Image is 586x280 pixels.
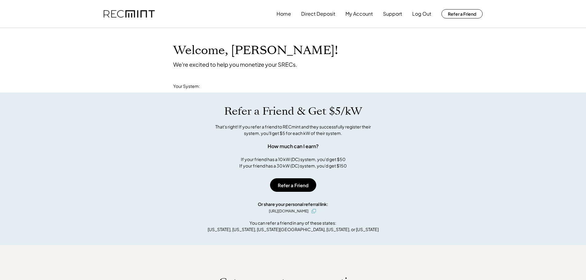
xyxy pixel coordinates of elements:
[208,220,379,233] div: You can refer a friend in any of these states: [US_STATE], [US_STATE], [US_STATE][GEOGRAPHIC_DATA...
[258,201,328,207] div: Or share your personal referral link:
[269,208,309,214] div: [URL][DOMAIN_NAME]
[173,61,297,68] div: We're excited to help you monetize your SRECs.
[268,143,319,150] div: How much can I earn?
[239,156,347,169] div: If your friend has a 10 kW (DC) system, you'd get $50 If your friend has a 30 kW (DC) system, you...
[173,83,200,89] div: Your System:
[209,124,378,136] div: That's right! If you refer a friend to RECmint and they successfully register their system, you'l...
[441,9,483,18] button: Refer a Friend
[173,43,338,58] h1: Welcome, [PERSON_NAME]!
[224,105,362,118] h1: Refer a Friend & Get $5/kW
[345,8,373,20] button: My Account
[310,207,317,215] button: click to copy
[104,10,155,18] img: recmint-logotype%403x.png
[383,8,402,20] button: Support
[412,8,431,20] button: Log Out
[277,8,291,20] button: Home
[270,178,316,192] button: Refer a Friend
[301,8,335,20] button: Direct Deposit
